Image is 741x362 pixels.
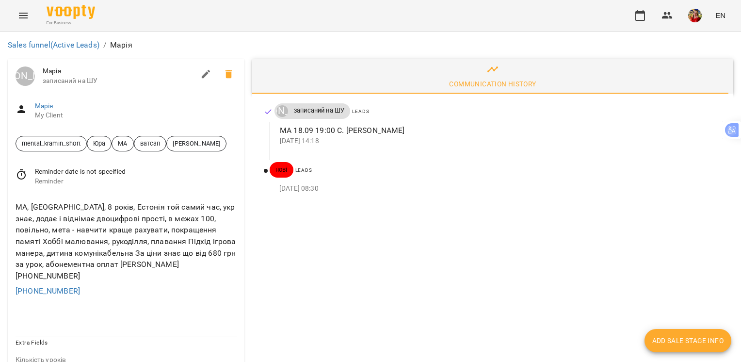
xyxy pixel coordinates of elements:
div: Communication History [449,78,536,90]
nav: breadcrumb [8,39,733,51]
span: Leads [352,109,369,114]
p: Марія [110,39,132,51]
img: Voopty Logo [47,5,95,19]
a: Sales funnel(Active Leads) [8,40,99,49]
span: Марія [43,66,194,76]
a: [PERSON_NAME] [16,66,35,86]
li: / [103,39,106,51]
p: МА 18.09 19:00 С. [PERSON_NAME] [280,125,718,136]
span: МА [112,139,133,148]
span: Reminder date is not specified [35,167,237,177]
a: Марія [35,102,54,110]
button: Menu [12,4,35,27]
p: [DATE] 08:30 [279,184,718,194]
span: Extra Fields [16,339,48,346]
span: EN [715,10,725,20]
span: записаний на ШУ [288,106,350,115]
span: For Business [47,20,95,26]
span: Add Sale Stage info [652,335,724,346]
span: mental_kramin_short [16,139,86,148]
span: записаний на ШУ [43,76,194,86]
span: My Client [35,111,237,120]
p: [DATE] 14:18 [280,136,718,146]
a: [PERSON_NAME] [274,105,288,117]
div: Юрій Тимочко [16,66,35,86]
span: ватсап [134,139,166,148]
button: Add Sale Stage info [644,329,731,352]
a: [PHONE_NUMBER] [16,286,80,296]
span: Юра [87,139,111,148]
div: Юрій Тимочко [276,105,288,117]
button: EN [711,6,729,24]
img: 5e634735370bbb5983f79fa1b5928c88.png [688,9,702,22]
span: Reminder [35,177,237,186]
span: [PERSON_NAME] [167,139,226,148]
span: Leads [295,167,312,173]
span: нові [270,165,293,174]
div: МА, [GEOGRAPHIC_DATA], 8 років, Естонія той самий час, укр знає, додає і віднімає двоцифрові прос... [14,199,239,283]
